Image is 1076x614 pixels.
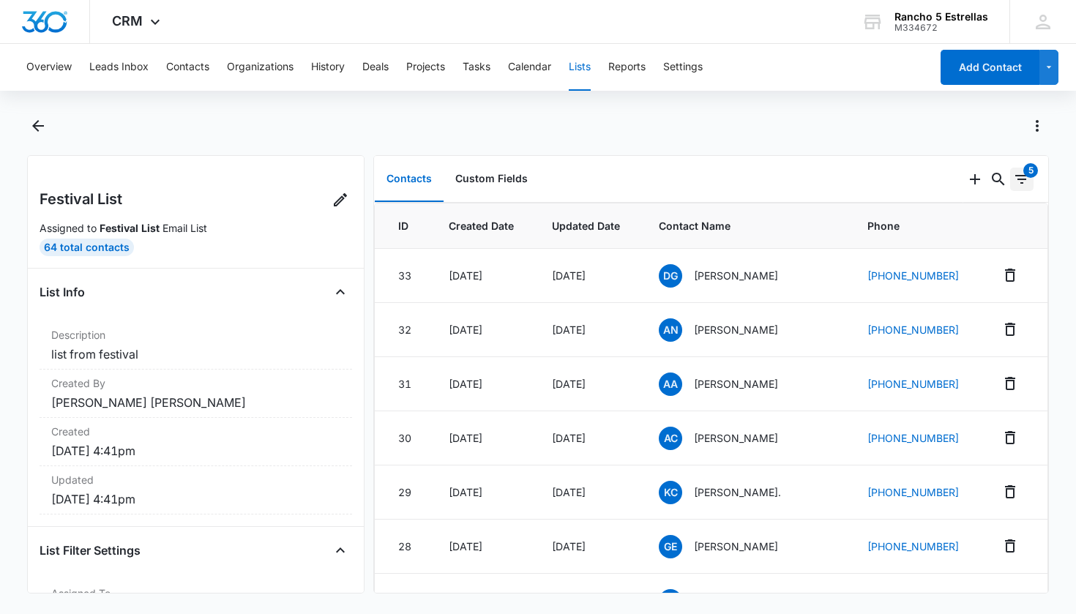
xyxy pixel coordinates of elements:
dd: [DATE] 4:41pm [51,490,341,508]
button: Leads Inbox [89,44,149,91]
button: Remove [998,480,1022,503]
button: Contacts [375,157,444,202]
div: [DATE] [449,322,518,337]
dd: list from festival [51,345,341,363]
div: 31 [398,376,413,392]
p: [PERSON_NAME] [694,430,778,446]
p: [PERSON_NAME] [694,539,778,554]
button: Actions [1025,114,1049,138]
button: Settings [663,44,703,91]
button: Remove [998,263,1022,287]
div: 28 [398,539,413,554]
a: [PHONE_NUMBER] [867,268,959,283]
button: Remove [998,426,1022,449]
button: Remove [998,534,1022,558]
a: [PHONE_NUMBER] [867,484,959,500]
button: Add Contact [941,50,1039,85]
dt: Description [51,327,341,342]
p: [PERSON_NAME] [694,322,778,337]
span: AA [659,372,682,396]
p: Assigned to Email List [40,220,353,236]
span: Contact Name [659,218,832,233]
span: ID [398,218,413,233]
span: Phone [867,218,963,233]
div: 29 [398,484,413,500]
div: 32 [398,322,413,337]
dd: [PERSON_NAME] [PERSON_NAME] [51,394,341,411]
span: Updated Date [552,218,624,233]
a: [PHONE_NUMBER] [867,322,959,337]
a: [PHONE_NUMBER] [867,430,959,446]
button: Remove [998,588,1022,612]
button: Search... [987,168,1010,191]
button: Custom Fields [444,157,539,202]
h4: List Filter Settings [40,542,141,559]
a: [PHONE_NUMBER] [867,539,959,554]
span: CRM [112,13,143,29]
div: 5 items [1023,163,1038,178]
button: History [311,44,345,91]
dt: Created [51,424,341,439]
div: [DATE] [552,539,624,554]
p: [PERSON_NAME] [694,268,778,283]
button: Projects [406,44,445,91]
button: Tasks [463,44,490,91]
button: Lists [569,44,591,91]
dd: [DATE] 4:41pm [51,442,341,460]
button: Remove [998,318,1022,341]
button: Contacts [166,44,209,91]
div: [DATE] [449,268,518,283]
div: Descriptionlist from festival [40,321,353,370]
button: Overview [26,44,72,91]
div: [DATE] [552,322,624,337]
div: [DATE] [449,539,518,554]
h4: List Info [40,283,85,301]
div: Created By[PERSON_NAME] [PERSON_NAME] [40,370,353,418]
div: Updated[DATE] 4:41pm [40,466,353,514]
div: 33 [398,268,413,283]
dt: Created By [51,375,341,391]
a: [PHONE_NUMBER] [867,376,959,392]
span: GE [659,535,682,558]
button: Remove [998,372,1022,395]
button: Close [329,539,352,562]
div: [DATE] [449,430,518,446]
span: LC [659,589,682,613]
button: Calendar [508,44,551,91]
button: Organizations [227,44,294,91]
div: [DATE] [552,484,624,500]
span: Created Date [449,218,518,233]
p: [PERSON_NAME] [694,376,778,392]
strong: Festival List [100,222,160,234]
span: DG [659,264,682,288]
div: account id [894,23,988,33]
dt: Assigned To [51,585,341,601]
div: Created[DATE] 4:41pm [40,418,353,466]
p: [PERSON_NAME]. [694,484,781,500]
div: 30 [398,430,413,446]
div: [DATE] [449,484,518,500]
span: AN [659,318,682,342]
div: [DATE] [552,376,624,392]
div: [DATE] [449,376,518,392]
button: Filters [1010,168,1034,191]
span: KC [659,481,682,504]
button: Deals [362,44,389,91]
button: Back [27,114,50,138]
div: [DATE] [552,268,624,283]
div: [DATE] [552,430,624,446]
button: Close [329,280,352,304]
span: AC [659,427,682,450]
div: account name [894,11,988,23]
h2: Festival List [40,188,122,210]
div: 64 Total Contacts [40,239,134,256]
button: Reports [608,44,646,91]
dt: Updated [51,472,341,487]
button: Add [963,168,987,191]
